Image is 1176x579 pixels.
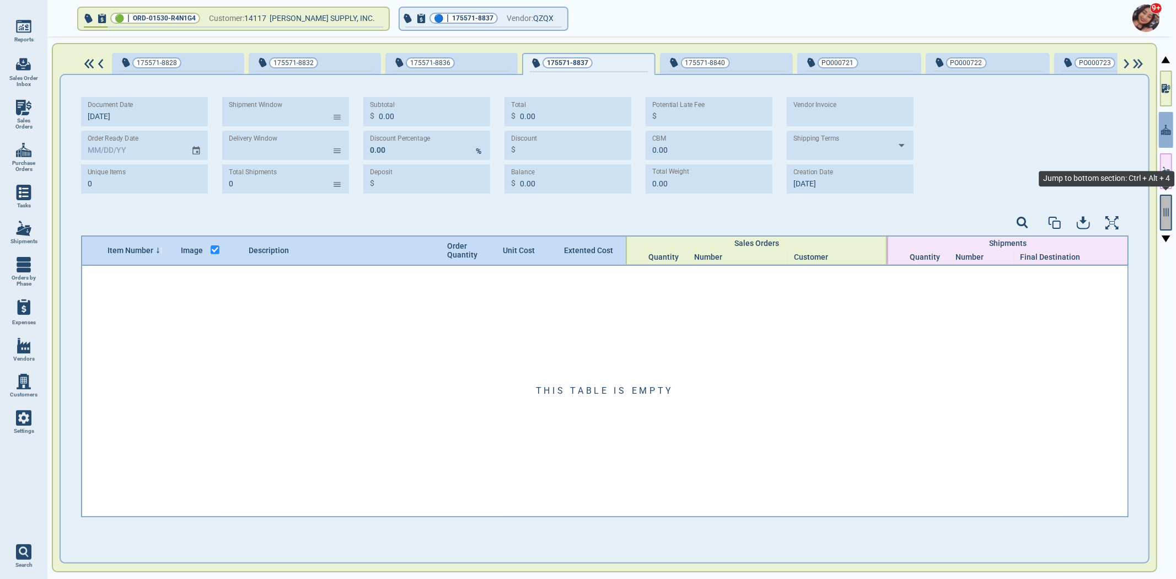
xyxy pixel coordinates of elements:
span: ORD-01530-R4N1G4 [133,13,196,24]
label: Vendor Invoice [793,101,836,109]
img: Avatar [1132,4,1160,32]
span: Shipments [989,239,1027,248]
img: ArrowIcon [1122,59,1131,69]
p: % [476,146,481,157]
label: CBM [652,135,667,143]
input: MM/DD/YY [787,164,907,194]
img: menu_icon [16,19,31,34]
span: This table is empty [536,387,674,395]
input: MM/DD/YY [81,131,182,160]
label: Total Weight [652,168,689,176]
label: Shipping Terms [793,135,839,143]
img: DoubleArrowIcon [1131,59,1145,69]
span: 14117 [244,12,270,25]
label: Total [511,101,526,109]
span: 175571-8837 [547,57,588,68]
span: Search [15,562,33,569]
span: 9+ [1150,3,1162,14]
img: menu_icon [16,338,31,353]
span: Final Destination [1021,253,1081,261]
label: Order Ready Date [88,135,138,143]
img: menu_icon [16,100,31,115]
span: Vendor: [507,12,533,25]
span: PO000722 [951,57,982,68]
span: Vendors [13,356,35,362]
span: Reports [14,36,34,43]
p: $ [652,110,657,122]
span: Orders by Phase [9,275,39,287]
img: menu_icon [16,221,31,236]
button: 🔵|175571-8837Vendor:QZQX [400,8,567,30]
label: Document Date [88,101,133,109]
span: Sales Orders [734,239,779,248]
label: Delivery Window [229,135,277,143]
span: Description [249,246,289,255]
p: $ [511,178,515,189]
label: Discount [511,135,537,143]
img: ArrowIcon [96,59,105,69]
span: | [447,13,449,24]
label: Potential Late Fee [652,101,705,109]
label: Creation Date [793,168,833,176]
img: DoubleArrowIcon [82,59,96,69]
span: 175571-8828 [137,57,177,68]
span: Quantity [649,253,683,261]
label: Shipment Window [229,101,282,109]
span: Expenses [12,319,36,326]
span: Number [956,253,984,261]
p: $ [511,110,515,122]
span: Unit Cost [503,246,537,255]
span: Sales Orders [9,117,39,130]
p: $ [370,110,374,122]
label: Total Shipments [229,168,277,176]
span: Settings [14,428,34,435]
label: Discount Percentage [370,135,431,143]
span: QZQX [533,12,554,25]
span: Purchase Orders [9,160,39,173]
span: Sales Order Inbox [9,75,39,88]
span: Customers [10,392,37,398]
span: Customer [794,253,828,261]
p: $ [370,178,374,189]
span: Customer: [209,12,244,25]
input: MM/DD/YY [81,97,201,126]
span: 175571-8837 [452,13,493,24]
img: menu_icon [16,410,31,426]
span: 🔵 [434,15,443,22]
span: 175571-8840 [685,57,726,68]
img: menu_icon [16,374,31,389]
span: Quantity [910,253,944,261]
span: Tasks [17,202,31,209]
button: 🟢|ORD-01530-R4N1G4Customer:14117 [PERSON_NAME] SUPPLY, INC. [78,8,389,30]
p: $ [511,144,515,156]
span: PO000723 [1079,57,1111,68]
span: Order Quantity [447,242,480,259]
span: Number [695,253,723,261]
span: | [127,13,130,24]
img: menu_icon [16,142,31,158]
span: Item Number [108,246,153,255]
label: Balance [511,168,535,176]
span: Image [181,246,203,255]
span: PO000721 [822,57,854,68]
label: Deposit [370,168,393,176]
label: Subtotal [370,101,395,109]
span: Extented Cost [564,246,610,255]
img: menu_icon [16,257,31,272]
span: 🟢 [115,15,124,22]
span: 175571-8832 [273,57,314,68]
button: Choose date [187,136,208,155]
span: [PERSON_NAME] SUPPLY, INC. [270,14,375,23]
label: Unique Items [88,168,126,176]
span: Shipments [10,238,37,245]
img: menu_icon [16,185,31,200]
span: 175571-8836 [410,57,450,68]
